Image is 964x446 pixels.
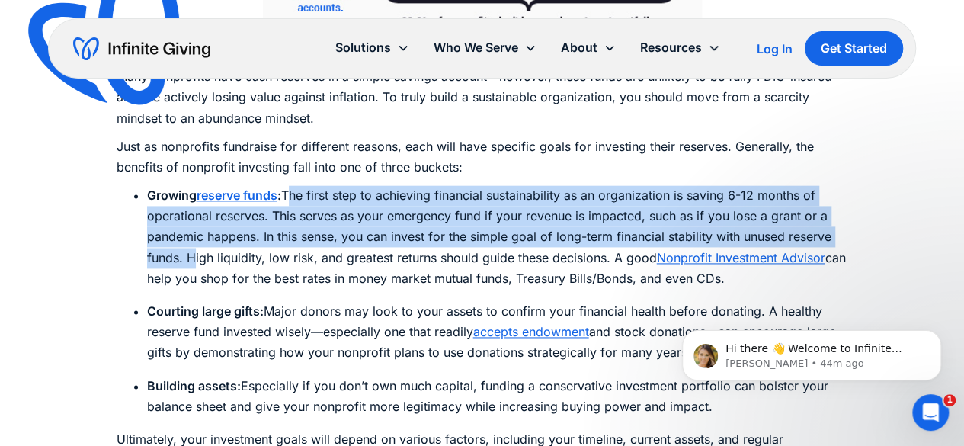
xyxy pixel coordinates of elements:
[147,185,848,289] li: The first step to achieving financial sustainability as an organization is saving 6-12 months of ...
[73,37,210,61] a: home
[147,378,241,393] strong: ‍Building assets:
[943,394,956,406] span: 1
[757,40,793,58] a: Log In
[659,298,964,405] iframe: Intercom notifications message
[757,43,793,55] div: Log In
[421,31,549,64] div: Who We Serve
[117,66,848,129] p: Many nonprofits have cash reserves in a simple savings account—however, these funds are unlikely ...
[277,188,281,203] strong: :
[197,188,277,203] a: reserve funds
[434,37,518,58] div: Who We Serve
[628,31,732,64] div: Resources
[912,394,949,431] iframe: Intercom live chat
[147,376,848,417] li: Especially if you don’t own much capital, funding a conservative investment portfolio can bolster...
[147,303,264,319] strong: Courting large gifts:
[561,37,597,58] div: About
[640,37,702,58] div: Resources
[147,301,848,364] li: Major donors may look to your assets to confirm your financial health before donating. A healthy ...
[805,31,903,66] a: Get Started
[473,324,589,339] a: accepts endowment
[657,250,825,265] a: Nonprofit Investment Advisor
[117,136,848,178] p: Just as nonprofits fundraise for different reasons, each will have specific goals for investing t...
[147,188,197,203] strong: Growing
[323,31,421,64] div: Solutions
[335,37,391,58] div: Solutions
[549,31,628,64] div: About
